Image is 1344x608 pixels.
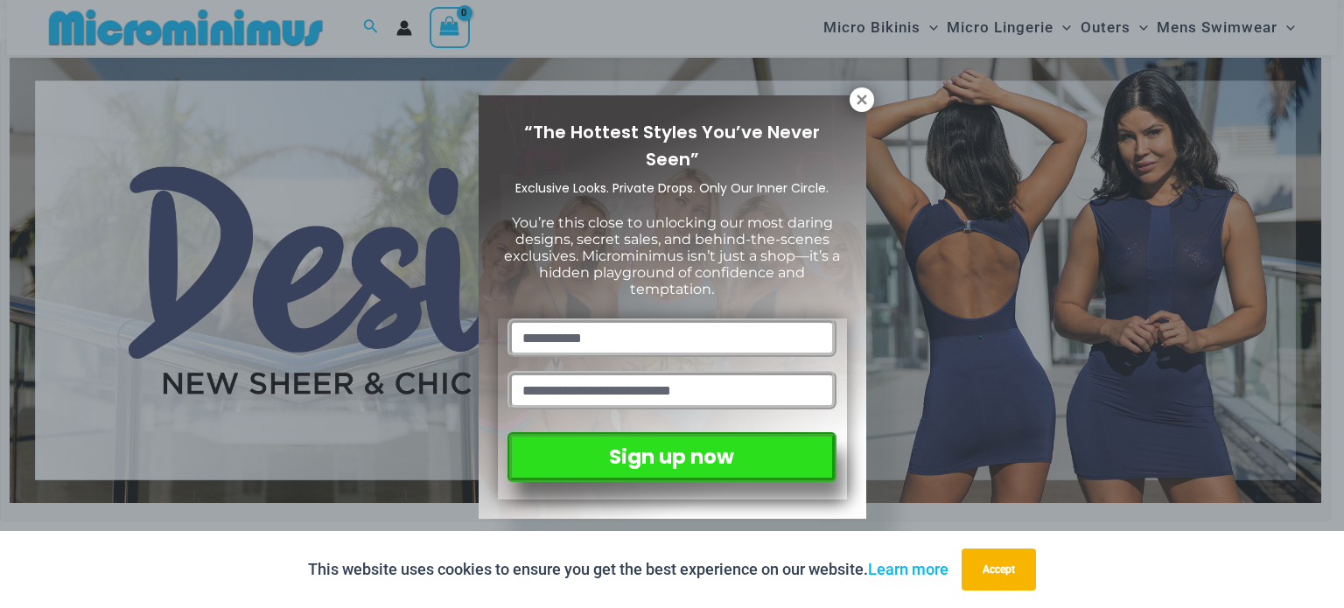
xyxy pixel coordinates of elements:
[504,214,840,298] span: You’re this close to unlocking our most daring designs, secret sales, and behind-the-scenes exclu...
[515,179,829,197] span: Exclusive Looks. Private Drops. Only Our Inner Circle.
[308,556,948,583] p: This website uses cookies to ensure you get the best experience on our website.
[868,560,948,578] a: Learn more
[850,87,874,112] button: Close
[524,120,820,171] span: “The Hottest Styles You’ve Never Seen”
[507,432,836,482] button: Sign up now
[962,549,1036,591] button: Accept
